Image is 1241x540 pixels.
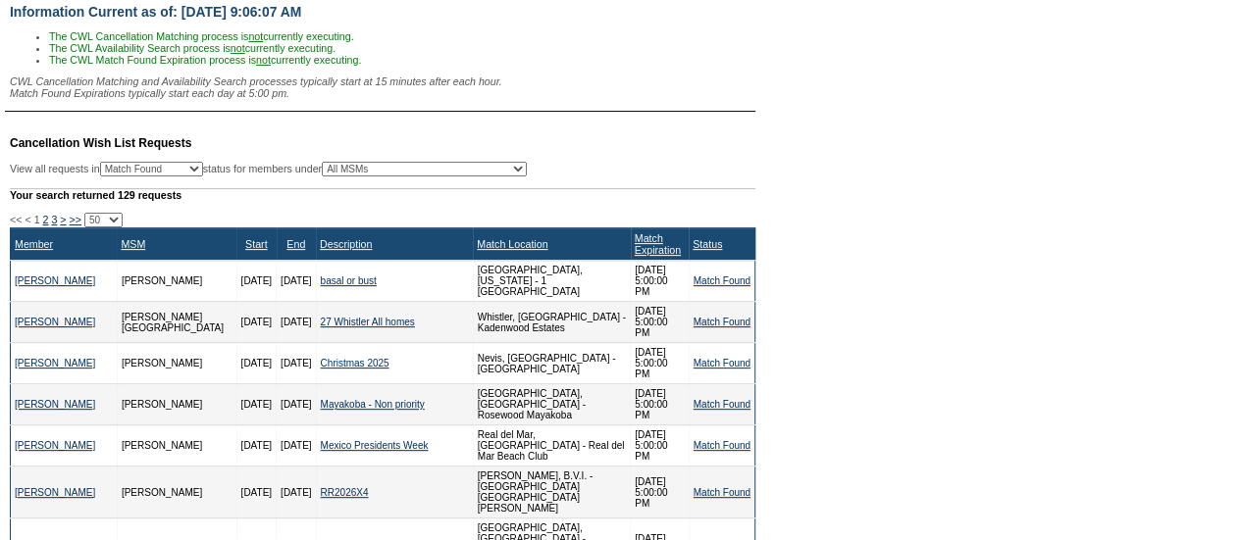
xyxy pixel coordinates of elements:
[635,232,681,256] a: Match Expiration
[321,358,389,368] a: Christmas 2025
[694,358,750,368] a: Match Found
[631,302,689,343] td: [DATE] 5:00:00 PM
[25,214,30,225] span: <
[473,261,630,302] td: [GEOGRAPHIC_DATA], [US_STATE] - 1 [GEOGRAPHIC_DATA]
[10,4,301,20] span: Information Current as of: [DATE] 9:06:07 AM
[277,302,316,343] td: [DATE]
[473,425,630,466] td: Real del Mar, [GEOGRAPHIC_DATA] - Real del Mar Beach Club
[631,466,689,518] td: [DATE] 5:00:00 PM
[473,302,630,343] td: Whistler, [GEOGRAPHIC_DATA] - Kadenwood Estates
[256,54,271,66] u: not
[121,238,145,250] a: MSM
[236,384,276,425] td: [DATE]
[694,399,750,410] a: Match Found
[236,466,276,518] td: [DATE]
[117,261,236,302] td: [PERSON_NAME]
[236,261,276,302] td: [DATE]
[477,238,547,250] a: Match Location
[15,275,95,286] a: [PERSON_NAME]
[321,399,425,410] a: Mayakoba - Non priority
[694,275,750,286] a: Match Found
[277,261,316,302] td: [DATE]
[631,425,689,466] td: [DATE] 5:00:00 PM
[49,42,336,54] span: The CWL Availability Search process is currently executing.
[321,440,429,451] a: Mexico Presidents Week
[277,466,316,518] td: [DATE]
[10,188,755,201] div: Your search returned 129 requests
[320,238,372,250] a: Description
[694,440,750,451] a: Match Found
[117,302,236,343] td: [PERSON_NAME][GEOGRAPHIC_DATA]
[277,425,316,466] td: [DATE]
[473,466,630,518] td: [PERSON_NAME], B.V.I. - [GEOGRAPHIC_DATA] [GEOGRAPHIC_DATA][PERSON_NAME]
[15,487,95,498] a: [PERSON_NAME]
[15,317,95,327] a: [PERSON_NAME]
[277,343,316,384] td: [DATE]
[231,42,245,54] u: not
[117,384,236,425] td: [PERSON_NAME]
[10,214,22,225] span: <<
[15,399,95,410] a: [PERSON_NAME]
[321,275,377,286] a: basal or bust
[236,425,276,466] td: [DATE]
[631,343,689,384] td: [DATE] 5:00:00 PM
[631,261,689,302] td: [DATE] 5:00:00 PM
[15,358,95,368] a: [PERSON_NAME]
[321,317,415,327] a: 27 Whistler All homes
[117,343,236,384] td: [PERSON_NAME]
[473,384,630,425] td: [GEOGRAPHIC_DATA], [GEOGRAPHIC_DATA] - Rosewood Mayakoba
[10,162,527,176] div: View all requests in status for members under
[34,214,40,225] span: 1
[693,238,722,250] a: Status
[60,214,66,225] a: >
[694,317,750,327] a: Match Found
[51,214,57,225] a: 3
[248,30,263,42] u: not
[15,238,53,250] a: Member
[117,466,236,518] td: [PERSON_NAME]
[117,425,236,466] td: [PERSON_NAME]
[10,136,191,150] span: Cancellation Wish List Requests
[321,487,369,498] a: RR2026X4
[70,214,81,225] a: >>
[236,343,276,384] td: [DATE]
[10,75,755,99] div: CWL Cancellation Matching and Availability Search processes typically start at 15 minutes after e...
[236,302,276,343] td: [DATE]
[49,30,354,42] span: The CWL Cancellation Matching process is currently executing.
[15,440,95,451] a: [PERSON_NAME]
[49,54,361,66] span: The CWL Match Found Expiration process is currently executing.
[277,384,316,425] td: [DATE]
[286,238,305,250] a: End
[694,487,750,498] a: Match Found
[245,238,268,250] a: Start
[43,214,49,225] a: 2
[473,343,630,384] td: Nevis, [GEOGRAPHIC_DATA] - [GEOGRAPHIC_DATA]
[631,384,689,425] td: [DATE] 5:00:00 PM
